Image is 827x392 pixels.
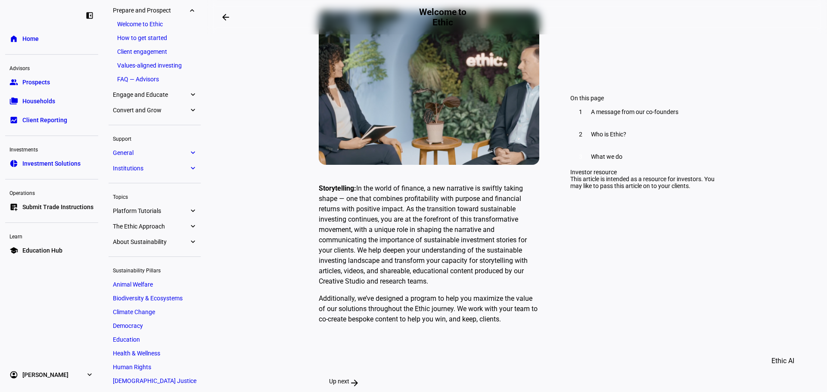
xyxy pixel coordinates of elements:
[113,73,196,85] a: FAQ — Advisors
[22,246,62,255] span: Education Hub
[113,207,189,214] span: Platform Tutorials
[5,93,98,110] a: folder_copyHouseholds
[9,246,18,255] eth-mat-symbol: school
[113,91,189,98] span: Engage and Educate
[417,7,469,28] h2: Welcome to Ethic
[319,293,539,324] p: Additionally, we’ve designed a program to help you maximize the value of our solutions throughout...
[319,184,356,192] strong: Storytelling:
[9,78,18,86] eth-mat-symbol: group
[5,111,98,129] a: bid_landscapeClient Reporting
[22,116,67,124] span: Client Reporting
[113,295,183,302] span: Biodiversity & Ecosystems
[189,106,196,114] eth-mat-symbol: expand_more
[85,370,94,379] eth-mat-symbol: expand_more
[109,361,201,373] a: Human Rights
[570,169,715,176] div: Investor resource
[109,278,201,290] a: Animal Welfare
[109,375,201,387] a: [DEMOGRAPHIC_DATA] Justice
[189,238,196,246] eth-mat-symbol: expand_more
[349,378,360,388] mat-icon: arrow_forward
[113,322,143,329] span: Democracy
[575,107,586,117] div: 1
[570,95,715,102] div: On this page
[109,132,201,144] div: Support
[9,203,18,211] eth-mat-symbol: list_alt_add
[113,336,140,343] span: Education
[591,108,678,115] span: A message from our co-founders
[759,351,806,371] button: Ethic AI
[5,155,98,172] a: pie_chartInvestment Solutions
[9,116,18,124] eth-mat-symbol: bid_landscape
[5,143,98,155] div: Investments
[9,370,18,379] eth-mat-symbol: account_circle
[113,377,196,384] span: [DEMOGRAPHIC_DATA] Justice
[319,173,539,287] p: In the world of finance, a new narrative is swiftly taking shape — one that combines profitabilit...
[5,230,98,242] div: Learn
[189,207,196,215] eth-mat-symbol: expand_more
[113,46,196,58] a: Client engagement
[591,153,622,160] span: What we do
[570,176,715,189] div: This article is intended as a resource for investors. You may like to pass this article on to you...
[85,11,94,20] eth-mat-symbol: left_panel_close
[9,159,18,168] eth-mat-symbol: pie_chart
[109,333,201,346] a: Education
[5,74,98,91] a: groupProspects
[22,159,81,168] span: Investment Solutions
[221,12,231,22] mat-icon: arrow_backwards
[113,149,189,156] span: General
[109,292,201,304] a: Biodiversity & Ecosystems
[22,203,93,211] span: Submit Trade Instructions
[113,59,196,71] a: Values-aligned investing
[22,370,68,379] span: [PERSON_NAME]
[189,6,196,15] eth-mat-symbol: expand_more
[113,165,189,172] span: Institutions
[113,107,189,114] span: Convert and Grow
[109,162,201,174] a: Institutionsexpand_more
[22,97,55,105] span: Households
[109,320,201,332] a: Democracy
[189,148,196,157] eth-mat-symbol: expand_more
[319,11,539,165] img: __wf_reserved_inherit
[9,34,18,43] eth-mat-symbol: home
[5,186,98,198] div: Operations
[113,18,196,30] a: Welcome to Ethic
[575,151,586,162] div: 3
[109,190,201,202] div: Topics
[22,78,50,86] span: Prospects
[9,97,18,105] eth-mat-symbol: folder_copy
[22,34,39,43] span: Home
[113,281,153,288] span: Animal Welfare
[109,147,201,159] a: Generalexpand_more
[189,222,196,231] eth-mat-symbol: expand_more
[109,306,201,318] a: Climate Change
[591,131,626,138] span: Who is Ethic?
[113,364,151,370] span: Human Rights
[113,223,189,230] span: The Ethic Approach
[109,347,201,359] a: Health & Wellness
[575,129,586,139] div: 2
[5,30,98,47] a: homeHome
[771,351,794,371] span: Ethic AI
[189,90,196,99] eth-mat-symbol: expand_more
[329,378,349,388] span: Up next
[109,264,201,276] div: Sustainability Pillars
[5,62,98,74] div: Advisors
[189,164,196,173] eth-mat-symbol: expand_more
[113,309,155,315] span: Climate Change
[113,7,189,14] span: Prepare and Prospect
[113,350,160,357] span: Health & Wellness
[113,238,189,245] span: About Sustainability
[113,32,196,44] a: How to get started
